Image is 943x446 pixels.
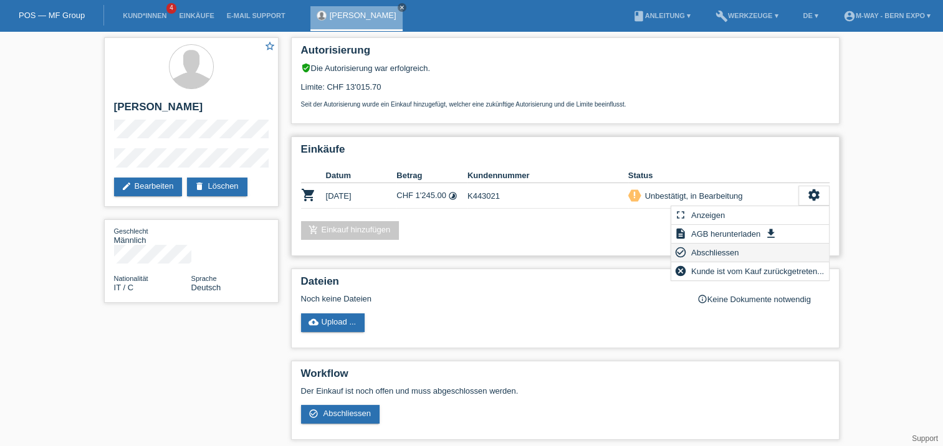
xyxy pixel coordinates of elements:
[301,187,316,202] i: POSP00026759
[114,283,134,292] span: Italien / C / 01.07.2006
[326,168,397,183] th: Datum
[633,10,645,22] i: book
[309,225,318,235] i: add_shopping_cart
[301,275,830,294] h2: Dateien
[187,178,247,196] a: deleteLöschen
[837,12,937,19] a: account_circlem-way - Bern Expo ▾
[309,409,318,419] i: check_circle_outline
[765,227,777,240] i: get_app
[309,317,318,327] i: cloud_upload
[301,143,830,162] h2: Einkäufe
[19,11,85,20] a: POS — MF Group
[396,168,467,183] th: Betrag
[301,63,830,73] div: Die Autorisierung war erfolgreich.
[797,12,824,19] a: DE ▾
[396,183,467,209] td: CHF 1'245.00
[191,283,221,292] span: Deutsch
[301,63,311,73] i: verified_user
[301,313,365,332] a: cloud_uploadUpload ...
[114,227,148,235] span: Geschlecht
[264,40,275,54] a: star_border
[301,405,380,424] a: check_circle_outline Abschliessen
[323,409,371,418] span: Abschliessen
[221,12,292,19] a: E-Mail Support
[630,191,639,199] i: priority_high
[301,101,830,108] p: Seit der Autorisierung wurde ein Einkauf hinzugefügt, welcher eine zukünftige Autorisierung und d...
[709,12,785,19] a: buildWerkzeuge ▾
[301,294,682,303] div: Noch keine Dateien
[122,181,132,191] i: edit
[301,368,830,386] h2: Workflow
[674,246,687,259] i: check_circle_outline
[301,221,400,240] a: add_shopping_cartEinkauf hinzufügen
[641,189,743,202] div: Unbestätigt, in Bearbeitung
[166,3,176,14] span: 4
[399,4,405,11] i: close
[697,294,707,304] i: info_outline
[689,207,727,222] span: Anzeigen
[689,226,762,241] span: AGB herunterladen
[194,181,204,191] i: delete
[398,3,406,12] a: close
[689,245,741,260] span: Abschliessen
[301,44,830,63] h2: Autorisierung
[301,73,830,108] div: Limite: CHF 13'015.70
[173,12,220,19] a: Einkäufe
[912,434,938,443] a: Support
[628,168,798,183] th: Status
[697,294,830,304] div: Keine Dokumente notwendig
[114,275,148,282] span: Nationalität
[467,183,628,209] td: K443021
[114,226,191,245] div: Männlich
[117,12,173,19] a: Kund*innen
[114,178,183,196] a: editBearbeiten
[674,227,687,240] i: description
[448,191,457,201] i: 24 Raten
[716,10,728,22] i: build
[807,188,821,202] i: settings
[301,386,830,396] p: Der Einkauf ist noch offen und muss abgeschlossen werden.
[330,11,396,20] a: [PERSON_NAME]
[114,101,269,120] h2: [PERSON_NAME]
[191,275,217,282] span: Sprache
[326,183,397,209] td: [DATE]
[626,12,697,19] a: bookAnleitung ▾
[843,10,856,22] i: account_circle
[674,209,687,221] i: fullscreen
[264,40,275,52] i: star_border
[467,168,628,183] th: Kundennummer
